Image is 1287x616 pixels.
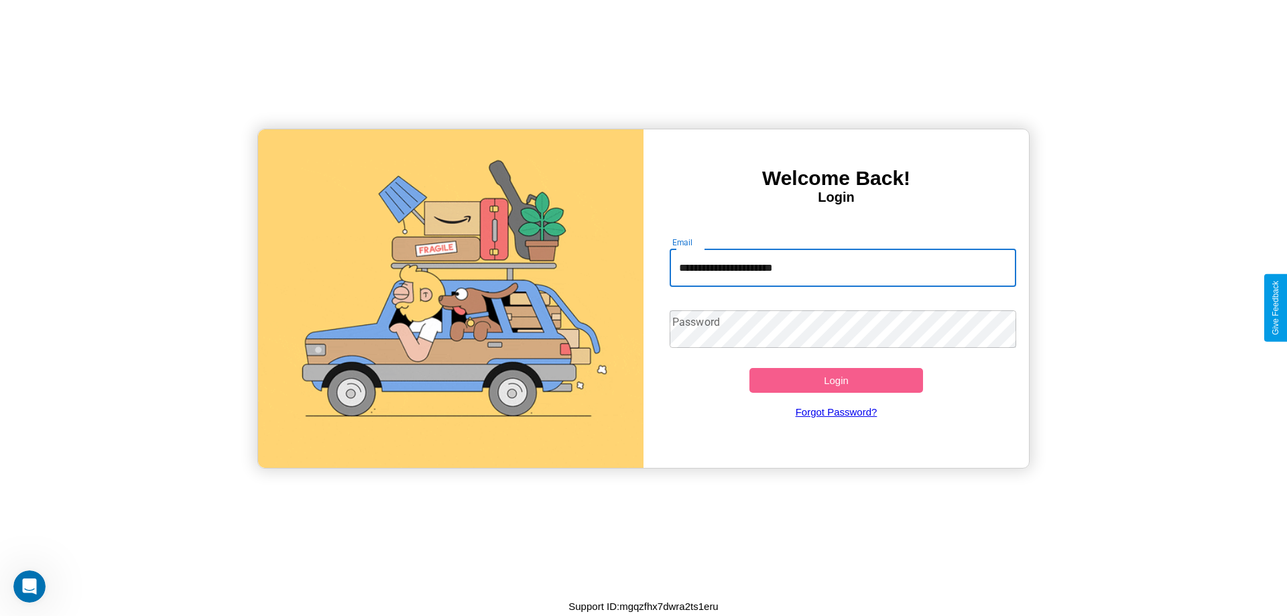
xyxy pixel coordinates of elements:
button: Login [749,368,923,393]
h4: Login [643,190,1029,205]
p: Support ID: mgqzfhx7dwra2ts1eru [568,597,718,615]
div: Give Feedback [1271,281,1280,335]
img: gif [258,129,643,468]
h3: Welcome Back! [643,167,1029,190]
iframe: Intercom live chat [13,570,46,603]
a: Forgot Password? [663,393,1010,431]
label: Email [672,237,693,248]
